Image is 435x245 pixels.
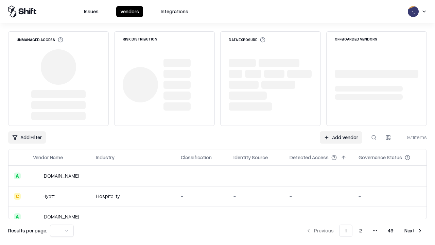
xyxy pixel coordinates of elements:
div: Vendor Name [33,154,63,161]
div: Unmanaged Access [17,37,63,43]
p: Results per page: [8,227,47,234]
div: Hyatt [42,193,55,200]
div: - [96,213,170,220]
div: Risk Distribution [123,37,157,41]
div: - [290,213,348,220]
div: - [359,213,421,220]
img: primesec.co.il [33,213,40,220]
div: - [290,172,348,179]
button: 1 [339,225,352,237]
div: Offboarded Vendors [335,37,377,41]
div: [DOMAIN_NAME] [42,172,79,179]
div: - [359,193,421,200]
div: Industry [96,154,115,161]
div: Identity Source [233,154,268,161]
div: - [233,172,279,179]
div: Classification [181,154,212,161]
div: - [181,213,223,220]
div: 971 items [400,134,427,141]
img: intrado.com [33,173,40,179]
div: - [181,172,223,179]
div: - [290,193,348,200]
div: Detected Access [290,154,329,161]
div: Data Exposure [229,37,265,43]
nav: pagination [302,225,427,237]
button: Issues [80,6,103,17]
div: [DOMAIN_NAME] [42,213,79,220]
div: Hospitality [96,193,170,200]
div: A [14,173,21,179]
div: C [14,193,21,200]
button: Add Filter [8,131,46,144]
img: Hyatt [33,193,40,200]
div: - [359,172,421,179]
button: Vendors [116,6,143,17]
div: A [14,213,21,220]
div: - [233,193,279,200]
div: - [233,213,279,220]
div: - [181,193,223,200]
button: 2 [354,225,367,237]
div: Governance Status [359,154,402,161]
div: - [96,172,170,179]
a: Add Vendor [320,131,362,144]
button: Integrations [157,6,192,17]
button: 49 [382,225,399,237]
button: Next [400,225,427,237]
